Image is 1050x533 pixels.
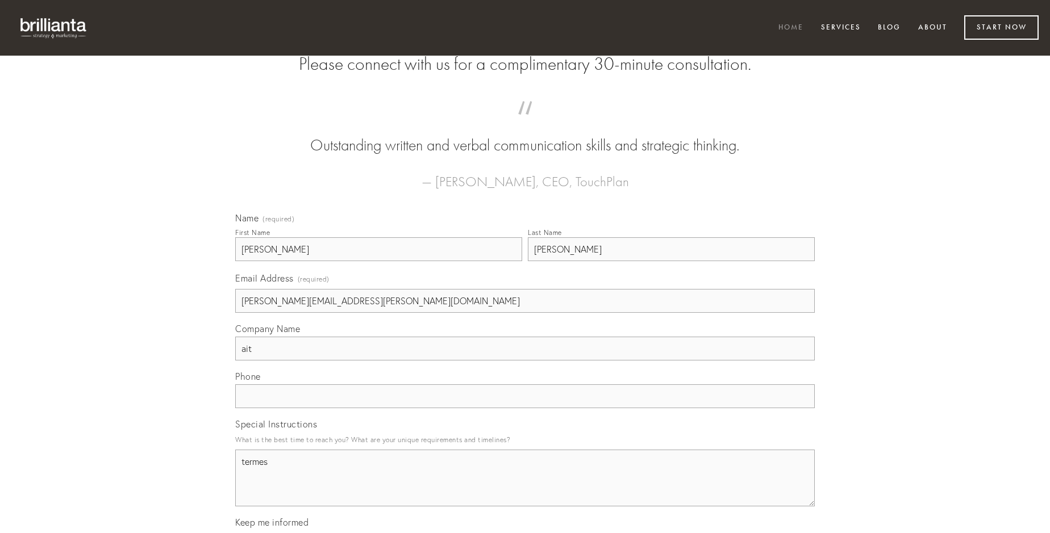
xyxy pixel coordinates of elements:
[235,228,270,237] div: First Name
[298,271,330,287] span: (required)
[814,19,868,37] a: Services
[235,323,300,334] span: Company Name
[253,112,797,157] blockquote: Outstanding written and verbal communication skills and strategic thinking.
[253,157,797,193] figcaption: — [PERSON_NAME], CEO, TouchPlan
[771,19,811,37] a: Home
[964,15,1039,40] a: Start Now
[235,450,815,506] textarea: termes
[253,112,797,135] span: “
[235,418,317,430] span: Special Instructions
[235,517,309,528] span: Keep me informed
[870,19,908,37] a: Blog
[235,371,261,382] span: Phone
[262,216,294,223] span: (required)
[235,53,815,75] h2: Please connect with us for a complimentary 30-minute consultation.
[235,272,294,284] span: Email Address
[235,432,815,447] p: What is the best time to reach you? What are your unique requirements and timelines?
[528,228,562,237] div: Last Name
[11,11,97,44] img: brillianta - research, strategy, marketing
[911,19,955,37] a: About
[235,212,259,224] span: Name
